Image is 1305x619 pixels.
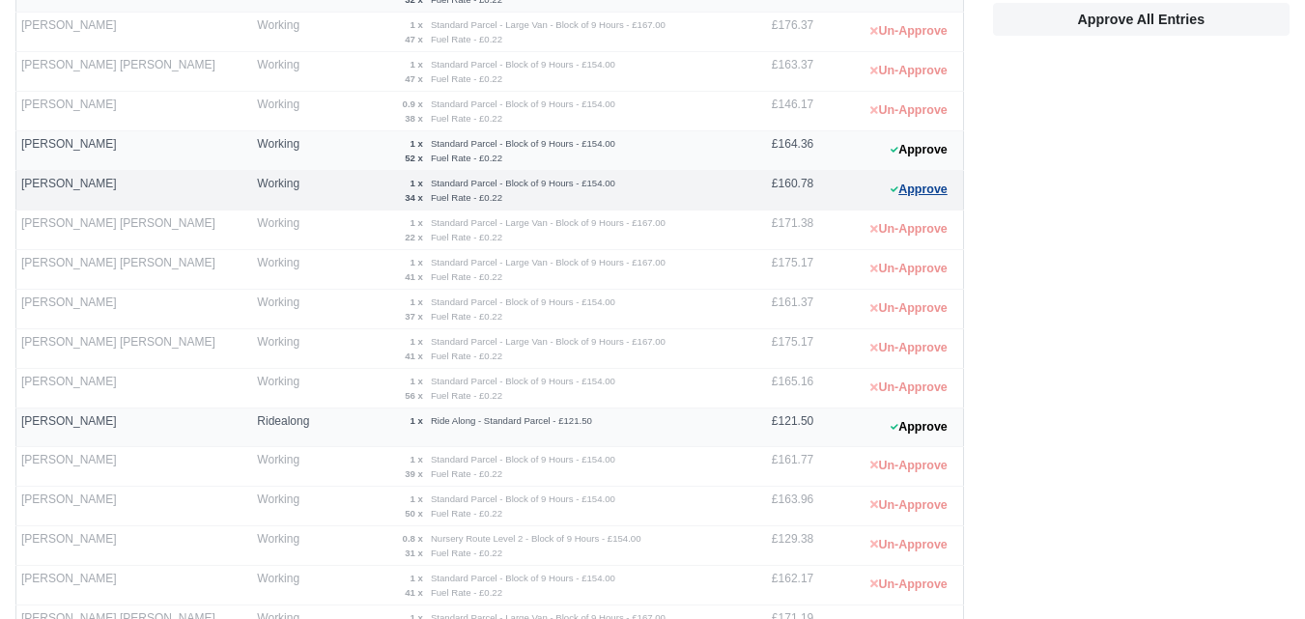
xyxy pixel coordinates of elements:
[431,533,641,544] small: Nursery Route Level 2 - Block of 9 Hours - £154.00
[431,336,666,347] small: Standard Parcel - Large Van - Block of 9 Hours - £167.00
[860,531,957,559] button: Un-Approve
[733,13,819,52] td: £176.37
[16,446,253,486] td: [PERSON_NAME]
[1208,526,1305,619] iframe: Chat Widget
[403,533,423,544] strong: 0.8 x
[733,525,819,565] td: £129.38
[252,290,324,329] td: Working
[880,176,958,204] button: Approve
[733,486,819,525] td: £163.96
[431,98,615,109] small: Standard Parcel - Block of 9 Hours - £154.00
[860,215,957,243] button: Un-Approve
[993,3,1290,36] button: Approve All Entries
[16,565,253,605] td: [PERSON_NAME]
[411,415,423,426] strong: 1 x
[860,334,957,362] button: Un-Approve
[880,413,958,441] button: Approve
[252,13,324,52] td: Working
[431,454,615,464] small: Standard Parcel - Block of 9 Hours - £154.00
[411,376,423,386] strong: 1 x
[733,369,819,408] td: £165.16
[431,587,502,598] small: Fuel Rate - £0.22
[431,390,502,401] small: Fuel Rate - £0.22
[252,446,324,486] td: Working
[252,329,324,369] td: Working
[405,468,423,479] strong: 39 x
[431,271,502,282] small: Fuel Rate - £0.22
[431,296,615,307] small: Standard Parcel - Block of 9 Hours - £154.00
[411,257,423,267] strong: 1 x
[16,131,253,171] td: [PERSON_NAME]
[431,257,666,267] small: Standard Parcel - Large Van - Block of 9 Hours - £167.00
[733,329,819,369] td: £175.17
[431,34,502,44] small: Fuel Rate - £0.22
[411,573,423,583] strong: 1 x
[431,493,615,504] small: Standard Parcel - Block of 9 Hours - £154.00
[411,296,423,307] strong: 1 x
[252,250,324,290] td: Working
[431,153,502,163] small: Fuel Rate - £0.22
[733,290,819,329] td: £161.37
[860,97,957,125] button: Un-Approve
[860,374,957,402] button: Un-Approve
[431,311,502,322] small: Fuel Rate - £0.22
[733,250,819,290] td: £175.17
[733,565,819,605] td: £162.17
[16,525,253,565] td: [PERSON_NAME]
[733,171,819,211] td: £160.78
[403,98,423,109] strong: 0.9 x
[431,548,502,558] small: Fuel Rate - £0.22
[405,113,423,124] strong: 38 x
[16,329,253,369] td: [PERSON_NAME] [PERSON_NAME]
[431,415,592,426] small: Ride Along - Standard Parcel - £121.50
[252,369,324,408] td: Working
[431,73,502,84] small: Fuel Rate - £0.22
[252,408,324,447] td: Ridealong
[252,131,324,171] td: Working
[252,52,324,92] td: Working
[411,493,423,504] strong: 1 x
[405,271,423,282] strong: 41 x
[411,138,423,149] strong: 1 x
[431,217,666,228] small: Standard Parcel - Large Van - Block of 9 Hours - £167.00
[431,232,502,242] small: Fuel Rate - £0.22
[252,171,324,211] td: Working
[252,211,324,250] td: Working
[405,390,423,401] strong: 56 x
[405,34,423,44] strong: 47 x
[733,446,819,486] td: £161.77
[405,351,423,361] strong: 41 x
[411,217,423,228] strong: 1 x
[431,376,615,386] small: Standard Parcel - Block of 9 Hours - £154.00
[860,57,957,85] button: Un-Approve
[860,492,957,520] button: Un-Approve
[860,17,957,45] button: Un-Approve
[405,73,423,84] strong: 47 x
[411,454,423,464] strong: 1 x
[16,290,253,329] td: [PERSON_NAME]
[252,525,324,565] td: Working
[860,255,957,283] button: Un-Approve
[733,92,819,131] td: £146.17
[411,59,423,70] strong: 1 x
[252,92,324,131] td: Working
[411,178,423,188] strong: 1 x
[431,351,502,361] small: Fuel Rate - £0.22
[411,19,423,30] strong: 1 x
[16,369,253,408] td: [PERSON_NAME]
[431,468,502,479] small: Fuel Rate - £0.22
[16,171,253,211] td: [PERSON_NAME]
[252,565,324,605] td: Working
[431,192,502,203] small: Fuel Rate - £0.22
[405,548,423,558] strong: 31 x
[431,178,615,188] small: Standard Parcel - Block of 9 Hours - £154.00
[431,138,615,149] small: Standard Parcel - Block of 9 Hours - £154.00
[252,486,324,525] td: Working
[733,131,819,171] td: £164.36
[431,573,615,583] small: Standard Parcel - Block of 9 Hours - £154.00
[405,153,423,163] strong: 52 x
[431,113,502,124] small: Fuel Rate - £0.22
[16,92,253,131] td: [PERSON_NAME]
[431,19,666,30] small: Standard Parcel - Large Van - Block of 9 Hours - £167.00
